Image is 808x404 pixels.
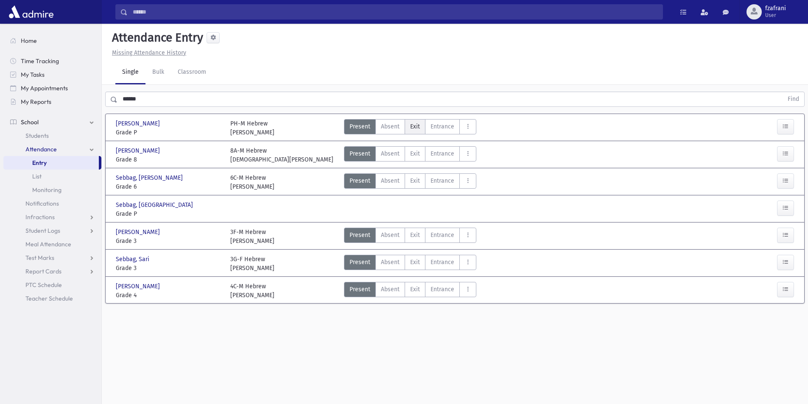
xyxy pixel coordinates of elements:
span: Exit [410,149,420,158]
a: Test Marks [3,251,101,265]
img: AdmirePro [7,3,56,20]
a: Bulk [145,61,171,84]
div: 4C-M Hebrew [PERSON_NAME] [230,282,274,300]
a: Students [3,129,101,142]
span: Exit [410,176,420,185]
span: Notifications [25,200,59,207]
span: Grade 4 [116,291,222,300]
span: Exit [410,285,420,294]
span: Meal Attendance [25,240,71,248]
span: Grade P [116,209,222,218]
span: Absent [381,149,400,158]
a: Report Cards [3,265,101,278]
span: Absent [381,231,400,240]
span: Present [349,258,370,267]
span: My Tasks [21,71,45,78]
a: Infractions [3,210,101,224]
span: Absent [381,176,400,185]
span: Entry [32,159,47,167]
span: Grade 6 [116,182,222,191]
span: Grade P [116,128,222,137]
div: 3G-F Hebrew [PERSON_NAME] [230,255,274,273]
div: AttTypes [344,119,476,137]
span: Exit [410,122,420,131]
a: Monitoring [3,183,101,197]
span: Present [349,176,370,185]
span: Entrance [431,231,454,240]
span: Attendance [25,145,57,153]
a: Missing Attendance History [109,49,186,56]
span: Sebbag, [PERSON_NAME] [116,173,185,182]
span: Report Cards [25,267,62,275]
span: Sebbag, Sari [116,255,151,264]
span: Time Tracking [21,57,59,65]
span: Absent [381,122,400,131]
span: Grade 3 [116,237,222,245]
a: Classroom [171,61,213,84]
a: School [3,115,101,129]
a: Teacher Schedule [3,292,101,305]
u: Missing Attendance History [112,49,186,56]
a: Home [3,34,101,47]
span: Grade 8 [116,155,222,164]
a: My Reports [3,95,101,109]
span: [PERSON_NAME] [116,282,162,291]
span: Present [349,149,370,158]
span: Present [349,122,370,131]
span: Entrance [431,285,454,294]
a: My Appointments [3,81,101,95]
div: AttTypes [344,282,476,300]
span: Test Marks [25,254,54,262]
span: Exit [410,258,420,267]
div: AttTypes [344,146,476,164]
input: Search [128,4,663,20]
div: AttTypes [344,228,476,245]
span: My Appointments [21,84,68,92]
span: Entrance [431,258,454,267]
a: Single [115,61,145,84]
span: [PERSON_NAME] [116,228,162,237]
span: Grade 3 [116,264,222,273]
button: Find [783,92,804,106]
a: PTC Schedule [3,278,101,292]
div: AttTypes [344,255,476,273]
a: Notifications [3,197,101,210]
span: Student Logs [25,227,60,234]
div: 8A-M Hebrew [DEMOGRAPHIC_DATA][PERSON_NAME] [230,146,333,164]
div: AttTypes [344,173,476,191]
h5: Attendance Entry [109,31,203,45]
span: Absent [381,258,400,267]
span: School [21,118,39,126]
span: PTC Schedule [25,281,62,289]
span: Home [21,37,37,45]
span: Sebbag, [GEOGRAPHIC_DATA] [116,201,195,209]
span: Entrance [431,176,454,185]
a: Meal Attendance [3,237,101,251]
a: List [3,170,101,183]
span: Monitoring [32,186,62,194]
span: List [32,173,42,180]
span: Teacher Schedule [25,295,73,302]
div: 6C-M Hebrew [PERSON_NAME] [230,173,274,191]
span: User [765,12,786,19]
span: [PERSON_NAME] [116,146,162,155]
a: Time Tracking [3,54,101,68]
span: [PERSON_NAME] [116,119,162,128]
span: fzafrani [765,5,786,12]
div: 3F-M Hebrew [PERSON_NAME] [230,228,274,245]
a: Student Logs [3,224,101,237]
a: Attendance [3,142,101,156]
span: Present [349,285,370,294]
div: PH-M Hebrew [PERSON_NAME] [230,119,274,137]
a: Entry [3,156,99,170]
a: My Tasks [3,68,101,81]
span: Students [25,132,49,139]
span: Exit [410,231,420,240]
span: My Reports [21,98,51,106]
span: Absent [381,285,400,294]
span: Present [349,231,370,240]
span: Entrance [431,149,454,158]
span: Entrance [431,122,454,131]
span: Infractions [25,213,55,221]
